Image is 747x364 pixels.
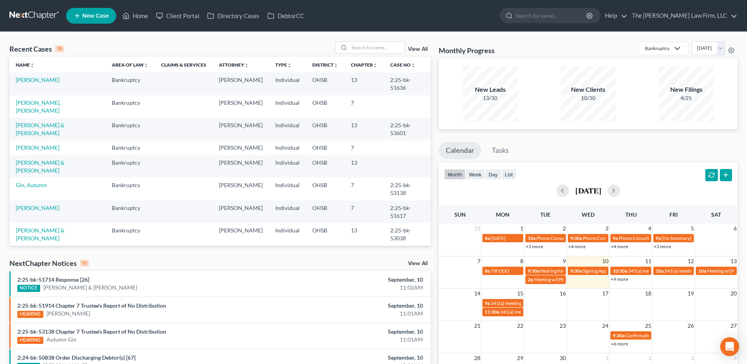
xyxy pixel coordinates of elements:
span: 2 [562,224,567,233]
span: 20 [730,289,738,298]
h2: [DATE] [575,186,601,195]
td: Bankruptcy [106,155,155,178]
td: Individual [269,72,306,95]
div: 15 [55,45,64,52]
td: Bankruptcy [106,201,155,223]
span: 341(a) meeting for [PERSON_NAME] [491,300,567,306]
td: [PERSON_NAME] [213,223,269,245]
td: 2:25-bk-50937 [384,246,431,268]
span: Fri [669,211,678,218]
span: 13 [730,256,738,266]
span: 9a [656,235,661,241]
td: OHSB [306,141,345,155]
td: OHSB [306,201,345,223]
div: 11:02AM [293,284,423,292]
span: 17 [601,289,609,298]
div: 10/30 [561,94,616,102]
td: OHSB [306,118,345,140]
a: 2:24-bk-50838 Order Discharging Debtor(s) [67] [17,354,135,361]
td: Individual [269,201,306,223]
div: Open Intercom Messenger [720,337,739,356]
td: 2:25-bk-53601 [384,118,431,140]
span: 10:30a [613,268,627,274]
div: New Clients [561,85,616,94]
td: Individual [269,95,306,118]
span: 2p [528,277,533,282]
span: 15 [516,289,524,298]
a: Tasks [485,142,516,159]
td: Individual [269,118,306,140]
input: Search by name... [349,42,404,53]
span: 19 [687,289,695,298]
a: Calendar [439,142,481,159]
th: Claims & Services [155,57,213,72]
span: 16 [559,289,567,298]
i: unfold_more [334,63,338,68]
span: 8a [485,268,490,274]
span: 8a [485,235,490,241]
i: unfold_more [373,63,378,68]
td: [PERSON_NAME] [213,155,269,178]
i: unfold_more [287,63,292,68]
a: [PERSON_NAME] & [PERSON_NAME] [43,284,137,292]
a: DebtorCC [263,9,308,23]
span: 2 [647,353,652,363]
td: 13 [345,246,384,268]
a: [PERSON_NAME] & [PERSON_NAME] [16,122,65,136]
i: unfold_more [244,63,249,68]
a: 2:25-bk-51914 Chapter 7 Trustee's Report of No Distribution [17,302,166,309]
button: month [444,169,465,180]
a: [PERSON_NAME], [PERSON_NAME] [16,99,61,114]
span: 31 [473,224,481,233]
i: unfold_more [411,63,415,68]
span: Meeting w/[PERSON_NAME] [534,277,594,282]
div: NOTICE [17,285,40,292]
span: 12 [687,256,695,266]
td: Bankruptcy [106,223,155,245]
span: 3 [690,353,695,363]
a: The [PERSON_NAME] Law Firm, LLC [628,9,737,23]
span: Thu [625,211,637,218]
td: OHSB [306,72,345,95]
td: 13 [345,72,384,95]
td: 13 [345,118,384,140]
div: 11:01AM [293,310,423,318]
div: New Leads [463,85,518,94]
a: [PERSON_NAME] [46,310,90,318]
span: Sat [711,211,721,218]
h3: Monthly Progress [439,46,495,55]
a: [PERSON_NAME] [16,144,59,151]
td: Individual [269,141,306,155]
a: +6 more [611,341,628,347]
span: 18 [644,289,652,298]
div: Bankruptcy [645,45,669,52]
a: Case Nounfold_more [390,62,415,68]
a: Chapterunfold_more [351,62,378,68]
span: Tiff OOO [491,268,509,274]
span: 26 [687,321,695,331]
a: +4 more [568,243,586,249]
a: View All [408,261,428,266]
span: 11 [644,256,652,266]
span: Wed [582,211,595,218]
td: 2:25-bk-51636 [384,72,431,95]
td: [PERSON_NAME] [213,201,269,223]
div: September, 10 [293,302,423,310]
input: Search by name... [515,8,588,23]
a: Area of Lawunfold_more [112,62,148,68]
div: September, 10 [293,276,423,284]
span: 7 [476,256,481,266]
a: +4 more [611,243,628,249]
span: Phone Consultation - [PERSON_NAME] [536,235,617,241]
button: day [485,169,501,180]
span: Mon [496,211,510,218]
span: 9:30a [528,268,539,274]
td: OHSB [306,223,345,245]
span: Hearing for [PERSON_NAME] & [PERSON_NAME] [540,268,643,274]
span: 9a [485,300,490,306]
td: [PERSON_NAME] [213,118,269,140]
span: 10a [528,235,536,241]
div: 4/25 [659,94,714,102]
div: HEARING [17,337,43,344]
td: OHSB [306,155,345,178]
